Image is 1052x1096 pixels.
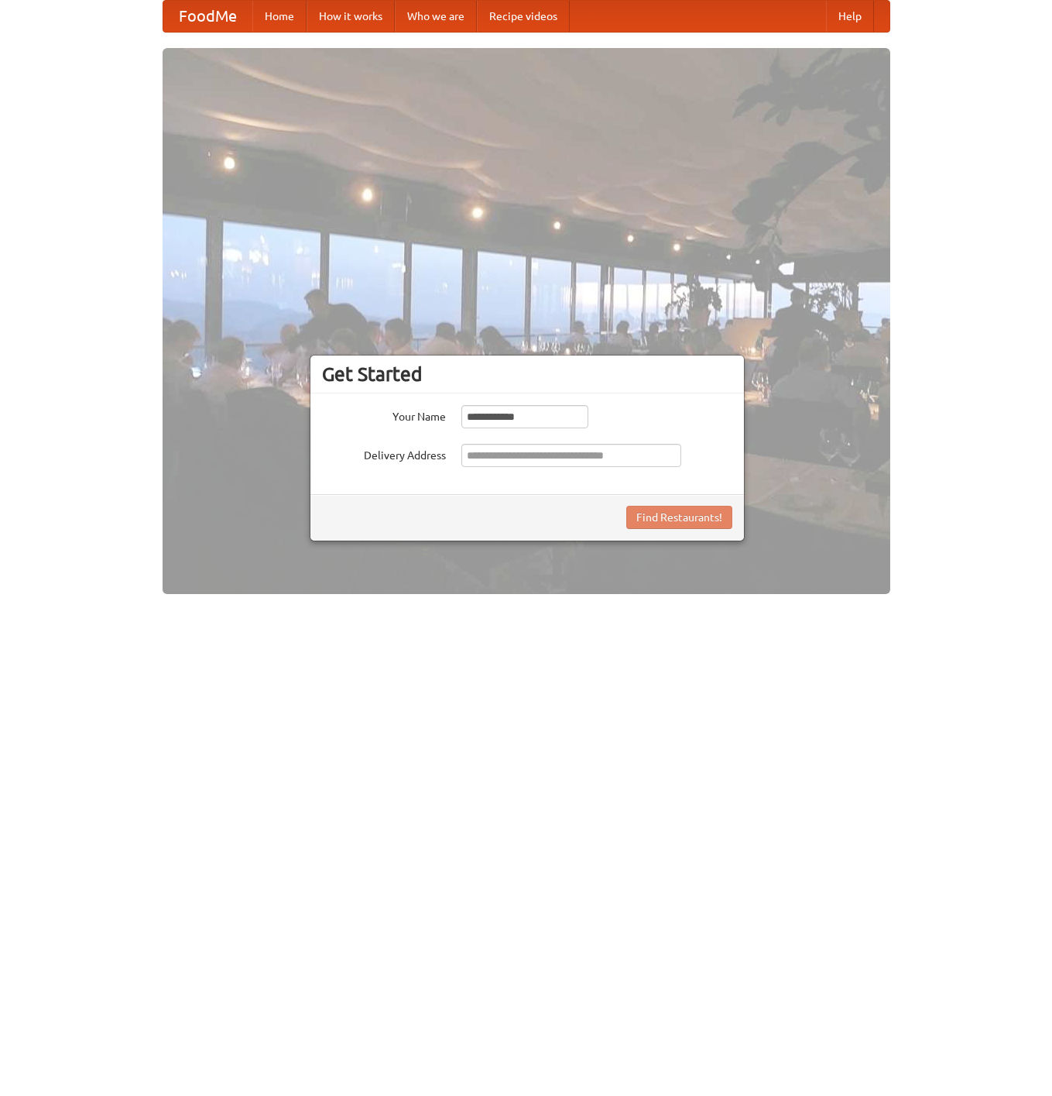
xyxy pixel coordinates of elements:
[477,1,570,32] a: Recipe videos
[322,362,732,386] h3: Get Started
[826,1,874,32] a: Help
[322,405,446,424] label: Your Name
[252,1,307,32] a: Home
[307,1,395,32] a: How it works
[395,1,477,32] a: Who we are
[163,1,252,32] a: FoodMe
[626,506,732,529] button: Find Restaurants!
[322,444,446,463] label: Delivery Address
